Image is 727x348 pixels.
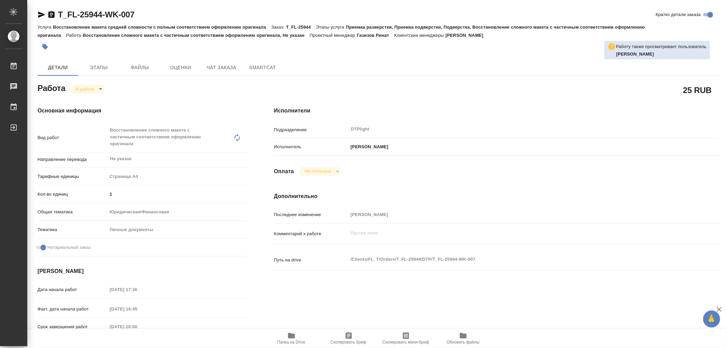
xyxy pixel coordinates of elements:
input: Пустое поле [107,285,167,294]
h4: Исполнители [274,107,720,115]
a: T_FL-25944-WK-007 [58,10,135,19]
button: Не оплачена [303,168,333,174]
button: Скопировать бриф [320,329,377,348]
input: Пустое поле [107,322,167,332]
p: Восстановление макета средней сложности с полным соответствием оформлению оригинала [53,25,271,30]
div: Страница А4 [107,171,247,182]
button: Скопировать ссылку для ЯМессенджера [37,11,46,19]
span: Детали [42,63,74,72]
h4: Дополнительно [274,192,720,200]
p: Последнее изменение [274,211,348,218]
input: Пустое поле [348,210,682,220]
p: Тематика [37,226,107,233]
span: Нотариальный заказ [47,244,91,251]
p: Работа [66,33,83,38]
span: Оценки [164,63,197,72]
h4: Оплата [274,167,294,176]
p: Проектный менеджер [309,33,357,38]
h2: Работа [37,81,65,94]
p: Путь на drive [274,257,348,263]
p: [PERSON_NAME] [445,33,488,38]
div: Юридическая/Финансовая [107,206,247,218]
span: Папка на Drive [277,340,305,345]
span: Скопировать мини-бриф [382,340,429,345]
span: Чат заказа [205,63,238,72]
h4: Основная информация [37,107,247,115]
input: Пустое поле [107,304,167,314]
p: Общая тематика [37,209,107,215]
p: Смыслова Светлана [616,51,707,58]
span: Обновить файлы [446,340,480,345]
button: Обновить файлы [435,329,492,348]
p: T_FL-25944 [286,25,316,30]
p: Кол-во единиц [37,191,107,198]
button: В работе [74,86,96,92]
button: Добавить тэг [37,39,52,54]
p: Дата начала работ [37,286,107,293]
b: [PERSON_NAME] [616,51,654,57]
span: Файлы [123,63,156,72]
p: Факт. дата начала работ [37,306,107,313]
button: Папка на Drive [263,329,320,348]
button: Скопировать ссылку [47,11,56,19]
p: Срок завершения работ [37,323,107,330]
span: 🙏 [706,312,717,326]
p: Газизов Ринат [357,33,394,38]
p: Вид работ [37,134,107,141]
p: Заказ: [271,25,286,30]
span: Этапы [82,63,115,72]
p: Работу также просматривает пользователь [616,43,707,50]
div: В работе [299,167,341,176]
button: 🙏 [703,311,720,328]
p: Подразделение [274,126,348,133]
p: Исполнитель [274,143,348,150]
input: ✎ Введи что-нибудь [107,189,247,199]
p: Этапы услуги [316,25,346,30]
h4: [PERSON_NAME] [37,267,247,275]
p: Направление перевода [37,156,107,163]
p: [PERSON_NAME] [348,143,389,150]
div: Личные документы [107,224,247,236]
button: Скопировать мини-бриф [377,329,435,348]
h2: 25 RUB [683,84,712,96]
p: Комментарий к работе [274,230,348,237]
textarea: /Clients/FL_T/Orders/T_FL-25944/DTP/T_FL-25944-WK-007 [348,254,682,265]
span: Кратко детали заказа [656,11,701,18]
p: Тарифные единицы [37,173,107,180]
span: SmartCat [246,63,279,72]
p: Клиентские менеджеры [394,33,445,38]
div: В работе [71,85,105,94]
p: Услуга [37,25,53,30]
span: Скопировать бриф [331,340,366,345]
p: Восстановление сложного макета с частичным соответствием оформлению оригинала, Не указан [83,33,310,38]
